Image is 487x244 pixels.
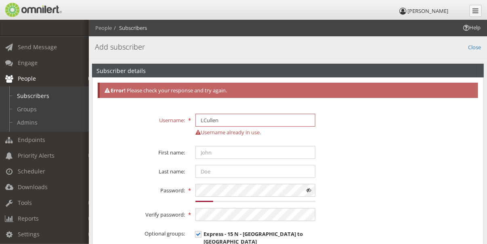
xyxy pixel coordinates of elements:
[18,167,45,175] span: Scheduler
[195,129,315,136] span: Username already in use.
[195,114,315,127] input: username
[18,183,48,191] span: Downloads
[462,24,481,31] span: Help
[92,165,190,175] label: Last name:
[18,136,45,144] span: Endpoints
[95,24,112,32] li: People
[195,146,315,159] input: John
[92,184,190,194] label: Password:
[18,230,40,238] span: Settings
[92,208,190,219] label: Verify password:
[468,42,481,51] a: Close
[97,64,146,77] h2: Subscriber details
[4,3,62,17] img: Omnilert
[112,24,147,32] li: Subscribers
[18,215,39,222] span: Reports
[18,59,38,67] span: Engage
[195,165,315,178] input: Doe
[92,114,190,124] label: Username:
[195,201,213,202] div: Weak
[18,152,55,159] span: Priority Alerts
[18,199,32,206] span: Tools
[104,87,126,94] strong: Error!
[18,6,35,13] span: Help
[92,227,190,238] label: Optional groups:
[95,42,481,52] h4: Add subscriber
[470,5,482,17] a: Collapse Menu
[127,87,227,94] span: Please check your response and try again.
[18,75,36,82] span: People
[92,146,190,156] label: First name:
[18,43,57,51] span: Send Message
[407,7,448,15] span: [PERSON_NAME]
